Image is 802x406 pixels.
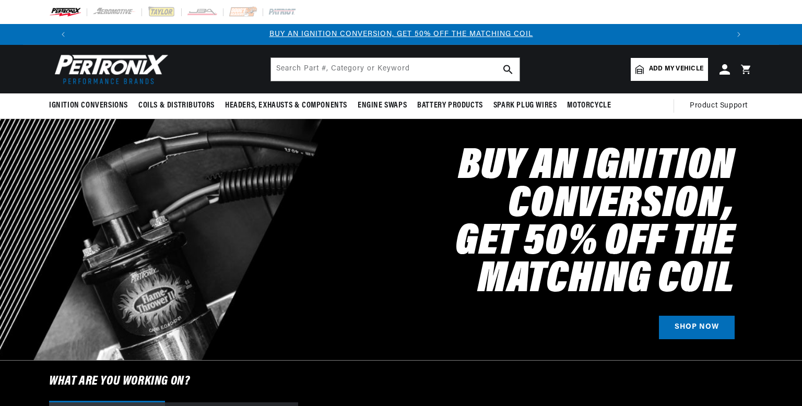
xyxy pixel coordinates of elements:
button: Translation missing: en.sections.announcements.next_announcement [728,24,749,45]
div: Announcement [74,29,728,40]
a: BUY AN IGNITION CONVERSION, GET 50% OFF THE MATCHING COIL [269,30,533,38]
span: Engine Swaps [358,100,407,111]
span: Spark Plug Wires [493,100,557,111]
span: Add my vehicle [649,64,703,74]
summary: Battery Products [412,93,488,118]
a: Add my vehicle [631,58,708,81]
div: 1 of 3 [74,29,728,40]
a: SHOP NOW [659,316,735,339]
button: Translation missing: en.sections.announcements.previous_announcement [53,24,74,45]
slideshow-component: Translation missing: en.sections.announcements.announcement_bar [23,24,779,45]
summary: Product Support [690,93,753,118]
summary: Headers, Exhausts & Components [220,93,352,118]
h2: Buy an Ignition Conversion, Get 50% off the Matching Coil [288,148,735,299]
span: Product Support [690,100,748,112]
span: Headers, Exhausts & Components [225,100,347,111]
summary: Motorcycle [562,93,616,118]
span: Ignition Conversions [49,100,128,111]
span: Motorcycle [567,100,611,111]
span: Battery Products [417,100,483,111]
summary: Coils & Distributors [133,93,220,118]
summary: Engine Swaps [352,93,412,118]
span: Coils & Distributors [138,100,215,111]
summary: Ignition Conversions [49,93,133,118]
summary: Spark Plug Wires [488,93,562,118]
img: Pertronix [49,51,169,87]
input: Search Part #, Category or Keyword [271,58,520,81]
h6: What are you working on? [23,361,779,402]
button: search button [497,58,520,81]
